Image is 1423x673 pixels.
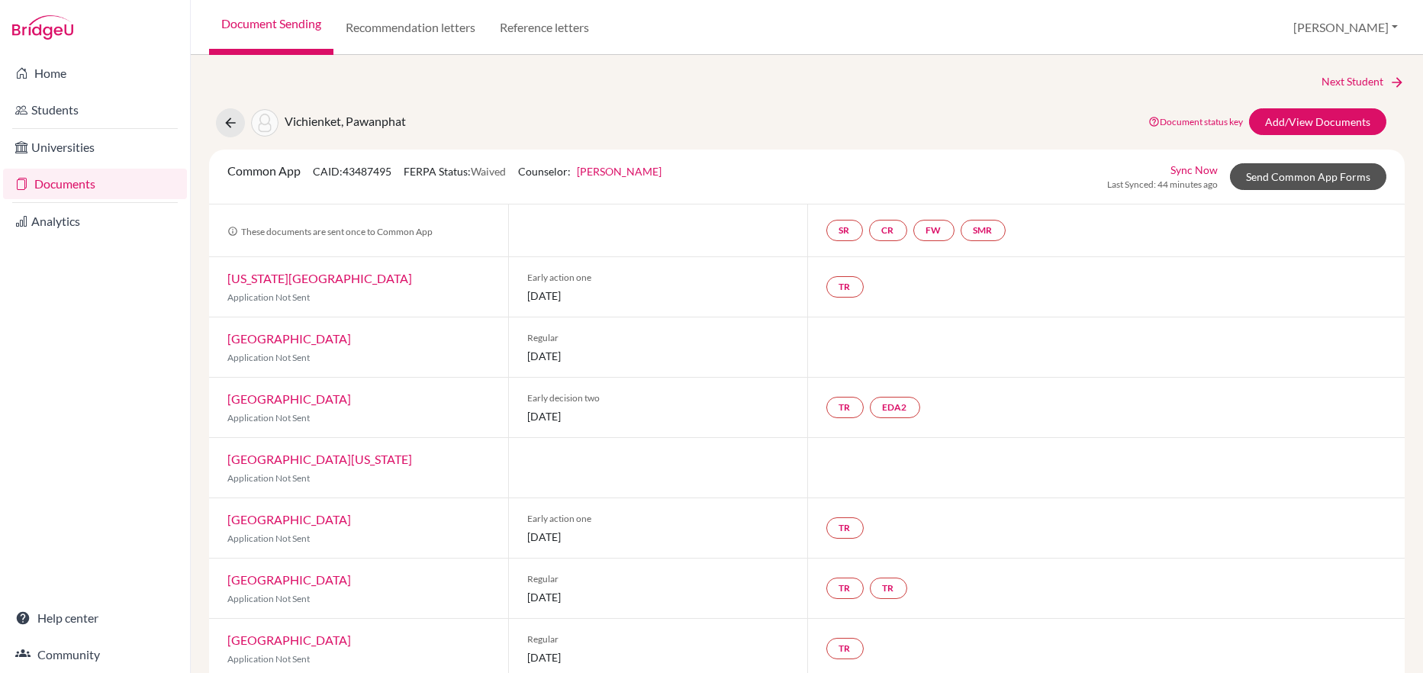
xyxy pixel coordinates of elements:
[826,578,864,599] a: TR
[3,169,187,199] a: Documents
[826,397,864,418] a: TR
[227,163,301,178] span: Common App
[227,391,351,406] a: [GEOGRAPHIC_DATA]
[3,95,187,125] a: Students
[313,165,391,178] span: CAID: 43487495
[1107,178,1218,192] span: Last Synced: 44 minutes ago
[3,603,187,633] a: Help center
[527,572,789,586] span: Regular
[826,276,864,298] a: TR
[527,288,789,304] span: [DATE]
[227,271,412,285] a: [US_STATE][GEOGRAPHIC_DATA]
[826,638,864,659] a: TR
[527,391,789,405] span: Early decision two
[3,639,187,670] a: Community
[1230,163,1386,190] a: Send Common App Forms
[3,58,187,89] a: Home
[527,331,789,345] span: Regular
[227,331,351,346] a: [GEOGRAPHIC_DATA]
[1170,162,1218,178] a: Sync Now
[527,271,789,285] span: Early action one
[227,633,351,647] a: [GEOGRAPHIC_DATA]
[227,452,412,466] a: [GEOGRAPHIC_DATA][US_STATE]
[826,517,864,539] a: TR
[227,226,433,237] span: These documents are sent once to Common App
[1286,13,1405,42] button: [PERSON_NAME]
[227,512,351,526] a: [GEOGRAPHIC_DATA]
[227,472,310,484] span: Application Not Sent
[227,352,310,363] span: Application Not Sent
[227,412,310,423] span: Application Not Sent
[227,572,351,587] a: [GEOGRAPHIC_DATA]
[1322,73,1405,90] a: Next Student
[518,165,662,178] span: Counselor:
[870,578,907,599] a: TR
[826,220,863,241] a: SR
[527,529,789,545] span: [DATE]
[227,593,310,604] span: Application Not Sent
[577,165,662,178] a: [PERSON_NAME]
[870,397,920,418] a: EDA2
[1249,108,1386,135] a: Add/View Documents
[1148,116,1243,127] a: Document status key
[227,653,310,665] span: Application Not Sent
[869,220,907,241] a: CR
[404,165,506,178] span: FERPA Status:
[227,291,310,303] span: Application Not Sent
[3,132,187,163] a: Universities
[527,633,789,646] span: Regular
[527,348,789,364] span: [DATE]
[471,165,506,178] span: Waived
[3,206,187,237] a: Analytics
[527,589,789,605] span: [DATE]
[527,649,789,665] span: [DATE]
[961,220,1006,241] a: SMR
[227,533,310,544] span: Application Not Sent
[12,15,73,40] img: Bridge-U
[527,512,789,526] span: Early action one
[527,408,789,424] span: [DATE]
[913,220,955,241] a: FW
[285,114,406,128] span: Vichienket, Pawanphat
